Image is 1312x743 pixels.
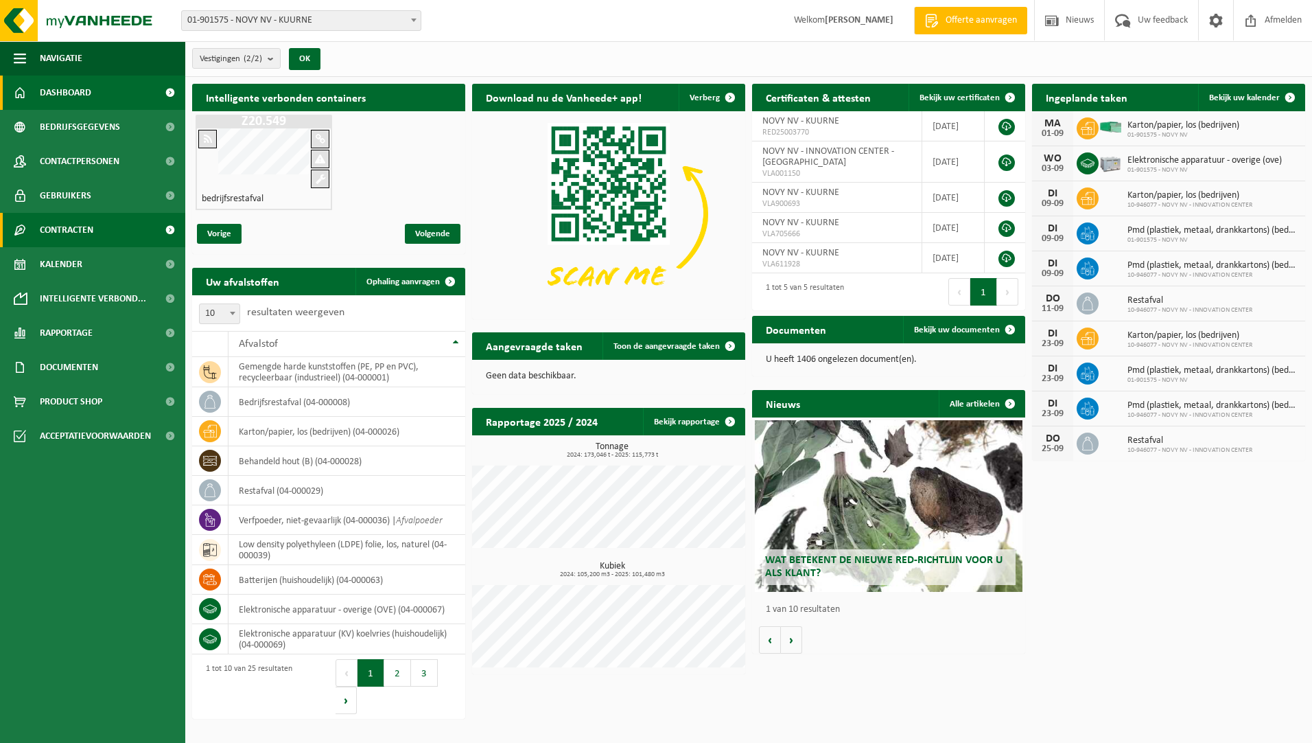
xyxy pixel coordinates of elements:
[1039,129,1066,139] div: 01-09
[1127,295,1252,306] span: Restafval
[40,385,102,419] span: Product Shop
[40,316,93,350] span: Rapportage
[762,168,911,179] span: VLA001150
[1127,376,1298,385] span: 01-901575 - NOVY NV
[1127,201,1252,209] span: 10-946077 - NOVY NV - INNOVATION CENTER
[759,277,844,307] div: 1 tot 5 van 5 resultaten
[766,605,1018,615] p: 1 van 10 resultaten
[336,687,357,714] button: Next
[229,476,465,505] td: restafval (04-000029)
[1039,199,1066,209] div: 09-09
[1127,166,1282,174] span: 01-901575 - NOVY NV
[909,84,1024,111] a: Bekijk uw certificaten
[1127,446,1252,455] span: 10-946077 - NOVY NV - INNOVATION CENTER
[197,224,242,244] span: Vorige
[1039,223,1066,234] div: DI
[759,626,781,654] button: Vorige
[1032,84,1141,111] h2: Ingeplande taken
[781,626,802,654] button: Volgende
[1127,120,1239,131] span: Karton/papier, los (bedrijven)
[1039,398,1066,409] div: DI
[479,452,745,459] span: 2024: 173,046 t - 2025: 115,773 t
[1127,155,1282,166] span: Elektronische apparatuur - overige (ove)
[1127,190,1252,201] span: Karton/papier, los (bedrijven)
[1039,304,1066,314] div: 11-09
[762,198,911,209] span: VLA900693
[1039,164,1066,174] div: 03-09
[336,659,358,687] button: Previous
[766,355,1011,365] p: U heeft 1406 ongelezen document(en).
[1099,121,1122,133] img: HK-XP-30-GN-00
[229,505,465,535] td: verfpoeder, niet-gevaarlijk (04-000036) |
[1039,153,1066,164] div: WO
[752,316,840,343] h2: Documenten
[1127,341,1252,350] span: 10-946077 - NOVY NV - INNOVATION CENTER
[679,84,744,111] button: Verberg
[40,41,82,76] span: Navigatie
[247,307,344,318] label: resultaten weergeven
[40,76,91,110] span: Dashboard
[939,390,1024,418] a: Alle artikelen
[40,179,91,213] span: Gebruikers
[1127,330,1252,341] span: Karton/papier, los (bedrijven)
[1127,411,1298,420] span: 10-946077 - NOVY NV - INNOVATION CENTER
[40,144,119,179] span: Contactpersonen
[239,339,278,350] span: Afvalstof
[602,332,744,360] a: Toon de aangevraagde taken
[1198,84,1304,111] a: Bekijk uw kalender
[752,390,814,417] h2: Nieuws
[289,48,320,70] button: OK
[472,408,611,435] h2: Rapportage 2025 / 2024
[1039,118,1066,129] div: MA
[1039,293,1066,304] div: DO
[922,111,985,141] td: [DATE]
[613,342,720,351] span: Toon de aangevraagde taken
[411,659,438,687] button: 3
[229,387,465,417] td: bedrijfsrestafval (04-000008)
[1039,328,1066,339] div: DI
[229,357,465,387] td: gemengde harde kunststoffen (PE, PP en PVC), recycleerbaar (industrieel) (04-000001)
[229,624,465,654] td: elektronische apparatuur (KV) koelvries (huishoudelijk) (04-000069)
[903,316,1024,343] a: Bekijk uw documenten
[192,48,281,69] button: Vestigingen(2/2)
[472,84,655,111] h2: Download nu de Vanheede+ app!
[40,419,151,453] span: Acceptatievoorwaarden
[40,350,98,385] span: Documenten
[825,15,893,25] strong: [PERSON_NAME]
[762,127,911,138] span: RED25003770
[229,417,465,446] td: karton/papier, los (bedrijven) (04-000026)
[1127,225,1298,236] span: Pmd (plastiek, metaal, drankkartons) (bedrijven)
[229,565,465,595] td: batterijen (huishoudelijk) (04-000063)
[1039,188,1066,199] div: DI
[1127,306,1252,315] span: 10-946077 - NOVY NV - INNOVATION CENTER
[1099,150,1122,174] img: PB-LB-0680-HPE-GY-11
[762,248,839,258] span: NOVY NV - KUURNE
[229,595,465,624] td: elektronische apparatuur - overige (OVE) (04-000067)
[1039,374,1066,384] div: 23-09
[200,304,239,323] span: 10
[358,659,384,687] button: 1
[1039,363,1066,374] div: DI
[1127,400,1298,411] span: Pmd (plastiek, metaal, drankkartons) (bedrijven)
[762,229,911,240] span: VLA705666
[922,243,985,273] td: [DATE]
[914,7,1027,34] a: Offerte aanvragen
[922,213,985,243] td: [DATE]
[997,278,1018,306] button: Next
[762,187,839,198] span: NOVY NV - KUURNE
[479,571,745,578] span: 2024: 105,200 m3 - 2025: 101,480 m3
[914,325,1000,334] span: Bekijk uw documenten
[948,278,970,306] button: Previous
[355,268,464,295] a: Ophaling aanvragen
[244,54,262,63] count: (2/2)
[1039,234,1066,244] div: 09-09
[40,213,93,247] span: Contracten
[1127,435,1252,446] span: Restafval
[1127,236,1298,244] span: 01-901575 - NOVY NV
[922,183,985,213] td: [DATE]
[970,278,997,306] button: 1
[1127,271,1298,279] span: 10-946077 - NOVY NV - INNOVATION CENTER
[199,658,292,716] div: 1 tot 10 van 25 resultaten
[1039,409,1066,419] div: 23-09
[472,111,745,317] img: Download de VHEPlus App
